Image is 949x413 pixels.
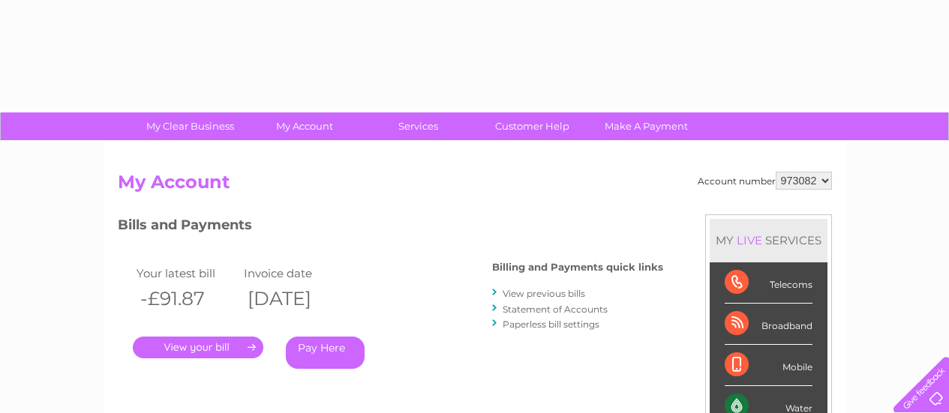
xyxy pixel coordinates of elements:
div: Telecoms [725,262,812,304]
h2: My Account [118,172,832,200]
div: MY SERVICES [710,219,827,262]
th: [DATE] [240,283,348,314]
a: Customer Help [470,112,594,140]
td: Invoice date [240,263,348,283]
div: LIVE [734,233,765,247]
div: Mobile [725,345,812,386]
h3: Bills and Payments [118,214,663,241]
a: My Clear Business [128,112,252,140]
h4: Billing and Payments quick links [492,262,663,273]
a: Pay Here [286,337,365,369]
a: . [133,337,263,358]
a: My Account [242,112,366,140]
a: Make A Payment [584,112,708,140]
div: Account number [698,172,832,190]
th: -£91.87 [133,283,241,314]
a: View previous bills [503,288,585,299]
td: Your latest bill [133,263,241,283]
a: Paperless bill settings [503,319,599,330]
a: Services [356,112,480,140]
a: Statement of Accounts [503,304,608,315]
div: Broadband [725,304,812,345]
